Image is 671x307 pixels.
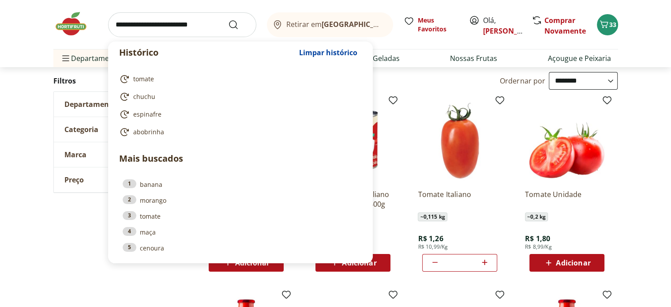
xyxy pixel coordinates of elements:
[525,190,609,209] a: Tomate Unidade
[525,243,552,250] span: R$ 8,99/Kg
[228,19,249,30] button: Submit Search
[295,42,362,63] button: Limpar histórico
[119,74,358,84] a: tomate
[119,91,358,102] a: chuchu
[119,127,358,137] a: abobrinha
[53,72,187,90] h2: Filtros
[123,195,136,204] div: 2
[123,243,358,253] a: 5cenoura
[133,92,155,101] span: chuchu
[123,227,358,237] a: 4maça
[525,212,548,221] span: ~ 0,2 kg
[123,211,358,221] a: 3tomate
[450,53,497,64] a: Nossas Frutas
[299,49,357,56] span: Limpar histórico
[525,234,550,243] span: R$ 1,80
[525,99,609,182] img: Tomate Unidade
[418,190,502,209] a: Tomate Italiano
[322,19,470,29] b: [GEOGRAPHIC_DATA]/[GEOGRAPHIC_DATA]
[54,167,186,192] button: Preço
[64,150,86,159] span: Marca
[556,259,590,266] span: Adicionar
[133,110,161,119] span: espinafre
[342,259,376,266] span: Adicionar
[54,142,186,167] button: Marca
[418,16,458,34] span: Meus Favoritos
[123,211,136,220] div: 3
[123,195,358,205] a: 2morango
[547,53,611,64] a: Açougue e Peixaria
[404,16,458,34] a: Meus Favoritos
[418,234,443,243] span: R$ 1,26
[123,227,136,236] div: 4
[483,15,522,36] span: Olá,
[529,254,604,272] button: Adicionar
[54,92,186,117] button: Departamento
[235,259,270,266] span: Adicionar
[108,12,256,37] input: search
[286,20,384,28] span: Retirar em
[119,152,362,165] p: Mais buscados
[418,243,448,250] span: R$ 10,99/Kg
[64,175,84,184] span: Preço
[133,75,154,83] span: tomate
[53,11,97,37] img: Hortifruti
[119,109,358,120] a: espinafre
[60,48,71,69] button: Menu
[119,46,295,59] p: Histórico
[267,12,393,37] button: Retirar em[GEOGRAPHIC_DATA]/[GEOGRAPHIC_DATA]
[64,100,116,109] span: Departamento
[418,212,447,221] span: ~ 0,115 kg
[60,48,124,69] span: Departamentos
[418,99,502,182] img: Tomate Italiano
[123,179,136,188] div: 1
[597,14,618,35] button: Carrinho
[500,76,546,86] label: Ordernar por
[609,20,616,29] span: 33
[133,128,164,136] span: abobrinha
[64,125,98,134] span: Categoria
[123,243,136,252] div: 5
[123,179,358,189] a: 1banana
[483,26,540,36] a: [PERSON_NAME]
[54,117,186,142] button: Categoria
[544,15,586,36] a: Comprar Novamente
